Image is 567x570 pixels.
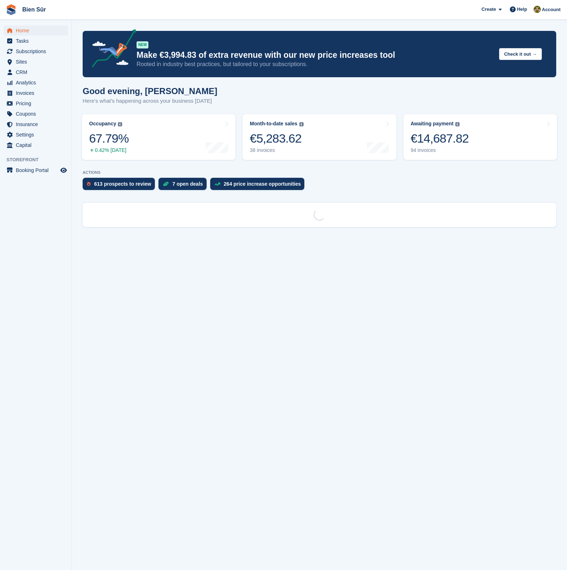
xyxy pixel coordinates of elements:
[137,60,493,68] p: Rooted in industry best practices, but tailored to your subscriptions.
[16,46,59,56] span: Subscriptions
[6,156,72,163] span: Storefront
[16,140,59,150] span: Capital
[6,4,17,15] img: stora-icon-8386f47178a22dfd0bd8f6a31ec36ba5ce8667c1dd55bd0f319d3a0aa187defe.svg
[163,181,169,186] img: deal-1b604bf984904fb50ccaf53a9ad4b4a5d6e5aea283cecdc64d6e3604feb123c2.svg
[83,97,217,105] p: Here's what's happening across your business [DATE]
[534,6,541,13] img: Matthieu Burnand
[210,178,308,194] a: 264 price increase opportunities
[83,178,158,194] a: 613 prospects to review
[243,114,396,160] a: Month-to-date sales €5,283.62 38 invoices
[16,88,59,98] span: Invoices
[16,67,59,77] span: CRM
[4,57,68,67] a: menu
[172,181,203,187] div: 7 open deals
[4,78,68,88] a: menu
[411,131,469,146] div: €14,687.82
[4,165,68,175] a: menu
[250,121,297,127] div: Month-to-date sales
[4,140,68,150] a: menu
[224,181,301,187] div: 264 price increase opportunities
[82,114,235,160] a: Occupancy 67.79% 0.42% [DATE]
[89,147,129,153] div: 0.42% [DATE]
[4,130,68,140] a: menu
[83,170,556,175] p: ACTIONS
[158,178,210,194] a: 7 open deals
[404,114,557,160] a: Awaiting payment €14,687.82 94 invoices
[481,6,496,13] span: Create
[137,50,493,60] p: Make €3,994.83 of extra revenue with our new price increases tool
[16,119,59,129] span: Insurance
[19,4,49,15] a: Bien Sûr
[4,109,68,119] a: menu
[89,121,116,127] div: Occupancy
[16,78,59,88] span: Analytics
[499,48,542,60] button: Check it out →
[16,57,59,67] span: Sites
[87,182,91,186] img: prospect-51fa495bee0391a8d652442698ab0144808aea92771e9ea1ae160a38d050c398.svg
[16,165,59,175] span: Booking Portal
[16,98,59,108] span: Pricing
[83,86,217,96] h1: Good evening, [PERSON_NAME]
[118,122,122,126] img: icon-info-grey-7440780725fd019a000dd9b08b2336e03edf1995a4989e88bcd33f0948082b44.svg
[411,147,469,153] div: 94 invoices
[89,131,129,146] div: 67.79%
[4,67,68,77] a: menu
[4,119,68,129] a: menu
[215,182,220,186] img: price_increase_opportunities-93ffe204e8149a01c8c9dc8f82e8f89637d9d84a8eef4429ea346261dce0b2c0.svg
[59,166,68,175] a: Preview store
[4,98,68,108] a: menu
[4,26,68,36] a: menu
[16,109,59,119] span: Coupons
[4,36,68,46] a: menu
[16,36,59,46] span: Tasks
[517,6,527,13] span: Help
[250,147,303,153] div: 38 invoices
[4,46,68,56] a: menu
[16,26,59,36] span: Home
[299,122,304,126] img: icon-info-grey-7440780725fd019a000dd9b08b2336e03edf1995a4989e88bcd33f0948082b44.svg
[455,122,460,126] img: icon-info-grey-7440780725fd019a000dd9b08b2336e03edf1995a4989e88bcd33f0948082b44.svg
[94,181,151,187] div: 613 prospects to review
[411,121,454,127] div: Awaiting payment
[250,131,303,146] div: €5,283.62
[4,88,68,98] a: menu
[86,29,136,70] img: price-adjustments-announcement-icon-8257ccfd72463d97f412b2fc003d46551f7dbcb40ab6d574587a9cd5c0d94...
[137,41,148,48] div: NEW
[542,6,561,13] span: Account
[16,130,59,140] span: Settings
